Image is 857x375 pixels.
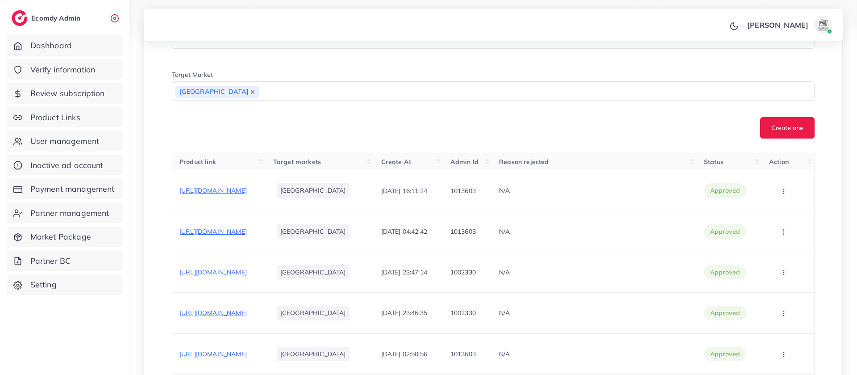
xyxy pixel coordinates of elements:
a: Payment management [7,179,123,199]
span: [URL][DOMAIN_NAME] [179,186,247,194]
span: Product link [179,158,216,166]
span: approved [710,227,740,236]
span: N/A [499,228,510,236]
div: Search for option [172,81,815,101]
span: approved [710,350,740,358]
span: approved [710,186,740,195]
button: Deselect Pakistan [250,90,255,94]
span: Market Package [30,231,91,243]
li: [GEOGRAPHIC_DATA] [277,265,349,279]
span: Verify information [30,64,96,76]
a: Market Package [7,227,123,247]
span: Action [769,158,789,166]
span: Admin Id [450,158,478,166]
a: Dashboard [7,35,123,56]
span: Setting [30,279,57,291]
span: approved [710,308,740,317]
a: logoEcomdy Admin [12,10,83,26]
span: Partner BC [30,255,71,267]
li: [GEOGRAPHIC_DATA] [277,306,349,320]
p: 1013603 [450,185,476,196]
p: 1002330 [450,267,476,278]
span: Partner management [30,207,109,219]
p: 1013603 [450,226,476,237]
p: [DATE] 02:50:56 [381,349,427,359]
span: Product Links [30,112,80,123]
a: Product Links [7,107,123,128]
span: [URL][DOMAIN_NAME] [179,309,247,317]
button: Create one [760,117,815,139]
span: Inactive ad account [30,160,104,171]
input: Search for option [260,84,803,99]
span: approved [710,268,740,277]
a: Partner management [7,203,123,223]
li: [GEOGRAPHIC_DATA] [277,183,349,198]
p: [PERSON_NAME] [747,20,808,30]
span: [URL][DOMAIN_NAME] [179,268,247,276]
p: 1013603 [450,349,476,359]
span: [URL][DOMAIN_NAME] [179,350,247,358]
span: [GEOGRAPHIC_DATA] [175,86,259,98]
span: [URL][DOMAIN_NAME] [179,228,247,236]
p: [DATE] 04:42:42 [381,226,427,237]
p: 1002330 [450,308,476,318]
span: Payment management [30,183,115,195]
span: User management [30,135,99,147]
a: Review subscription [7,83,123,104]
span: Reason rejected [499,158,549,166]
img: avatar [814,16,832,34]
a: User management [7,131,123,152]
span: N/A [499,309,510,317]
p: [DATE] 23:47:14 [381,267,427,278]
p: [DATE] 16:11:24 [381,185,427,196]
label: Target Market [172,70,213,79]
a: Setting [7,274,123,295]
a: Inactive ad account [7,155,123,176]
span: N/A [499,186,510,194]
img: logo [12,10,28,26]
span: Target markets [273,158,321,166]
h2: Ecomdy Admin [31,14,83,22]
span: Dashboard [30,40,72,51]
a: Partner BC [7,251,123,271]
li: [GEOGRAPHIC_DATA] [277,224,349,239]
p: [DATE] 23:46:35 [381,308,427,318]
a: [PERSON_NAME]avatar [742,16,836,34]
span: Review subscription [30,88,105,99]
span: Status [704,158,724,166]
li: [GEOGRAPHIC_DATA] [277,347,349,361]
span: N/A [499,268,510,276]
a: Verify information [7,59,123,80]
span: N/A [499,350,510,358]
span: Create At [381,158,411,166]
